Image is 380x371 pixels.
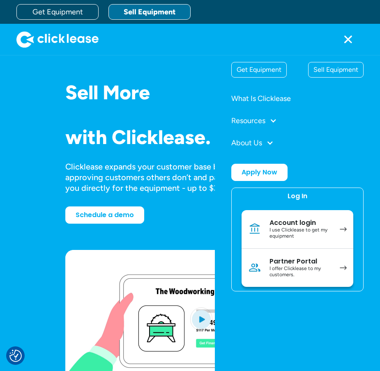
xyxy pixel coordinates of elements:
[242,210,353,287] nav: Log In
[288,192,307,200] div: Log In
[9,350,22,362] button: Consent Preferences
[340,266,347,270] img: arrow
[231,139,262,147] div: About Us
[231,135,364,151] div: About Us
[16,31,99,48] img: Clicklease logo
[232,62,286,77] div: Get Equipment
[248,222,261,236] img: Bank icon
[16,4,99,20] a: Get Equipment
[269,266,332,278] div: I offer Clicklease to my customers.
[332,24,364,55] div: menu
[231,164,288,181] a: Apply Now
[108,4,191,20] a: Sell Equipment
[231,91,364,106] a: What Is Clicklease
[16,31,99,48] a: home
[242,210,353,249] a: Account loginI use Clicklease to get my equipment
[269,227,332,240] div: I use Clicklease to get my equipment
[9,350,22,362] img: Revisit consent button
[269,257,332,266] div: Partner Portal
[242,249,353,287] a: Partner PortalI offer Clicklease to my customers.
[309,62,363,77] div: Sell Equipment
[269,219,332,227] div: Account login
[340,227,347,231] img: arrow
[248,261,261,274] img: Person icon
[231,117,265,124] div: Resources
[231,113,364,128] div: Resources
